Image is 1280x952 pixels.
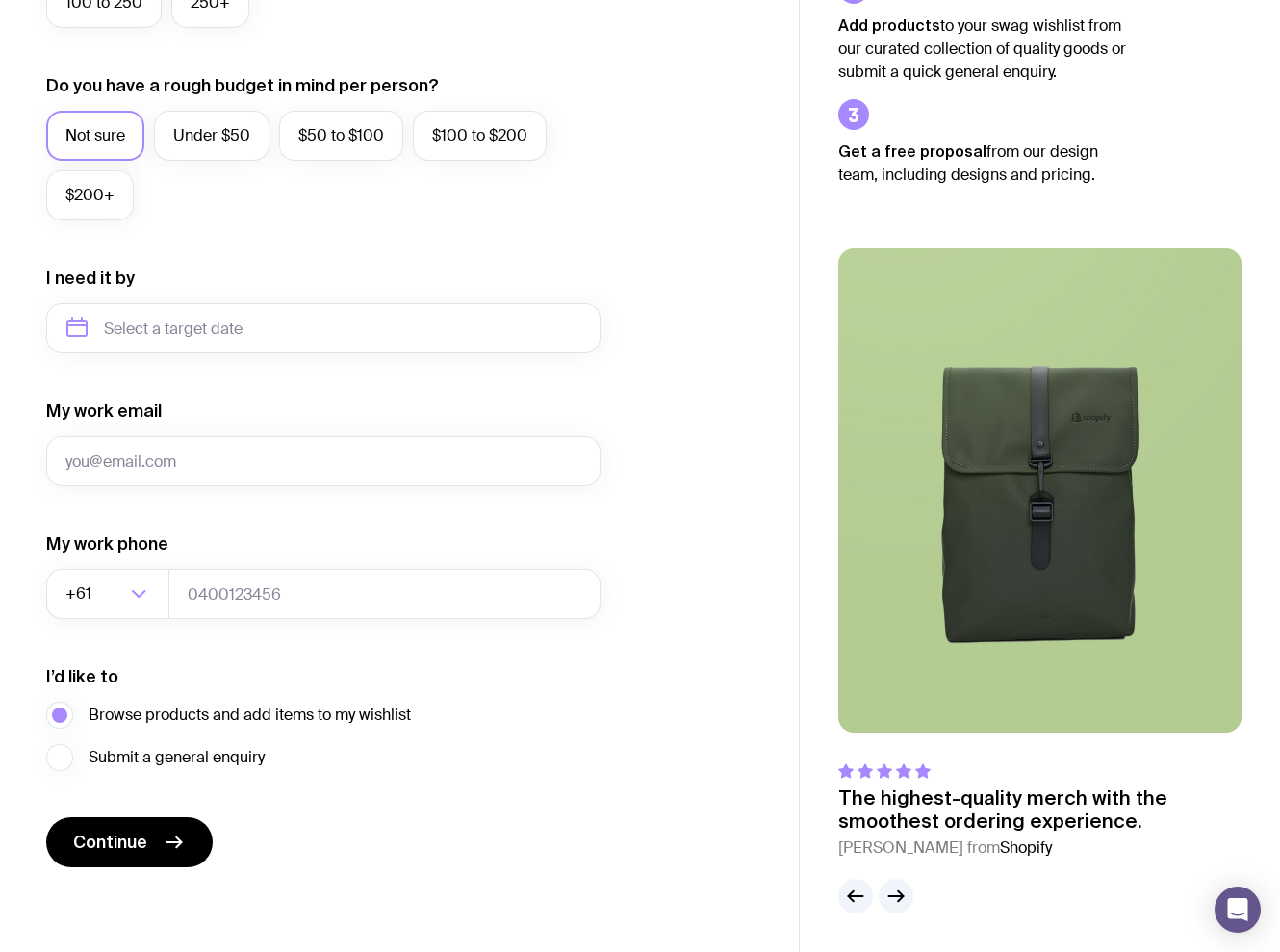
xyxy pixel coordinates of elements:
input: Search for option [95,569,125,619]
button: Continue [46,817,213,867]
input: you@email.com [46,436,601,486]
label: $100 to $200 [413,111,547,161]
label: I need it by [46,267,135,290]
label: My work phone [46,532,168,555]
span: Continue [73,831,147,854]
p: from our design team, including designs and pricing. [838,140,1127,187]
label: $50 to $100 [279,111,403,161]
label: $200+ [46,170,134,220]
span: Browse products and add items to my wishlist [89,704,411,727]
label: My work email [46,399,162,423]
label: I’d like to [46,665,118,688]
label: Do you have a rough budget in mind per person? [46,74,439,97]
span: +61 [65,569,95,619]
cite: [PERSON_NAME] from [838,836,1242,860]
input: 0400123456 [168,569,601,619]
span: Shopify [1000,837,1052,858]
div: Open Intercom Messenger [1215,887,1261,933]
p: to your swag wishlist from our curated collection of quality goods or submit a quick general enqu... [838,13,1127,84]
div: Search for option [46,569,169,619]
label: Not sure [46,111,144,161]
span: Submit a general enquiry [89,746,265,769]
label: Under $50 [154,111,269,161]
strong: Get a free proposal [838,142,986,160]
strong: Add products [838,16,940,34]
p: The highest-quality merch with the smoothest ordering experience. [838,786,1242,833]
input: Select a target date [46,303,601,353]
